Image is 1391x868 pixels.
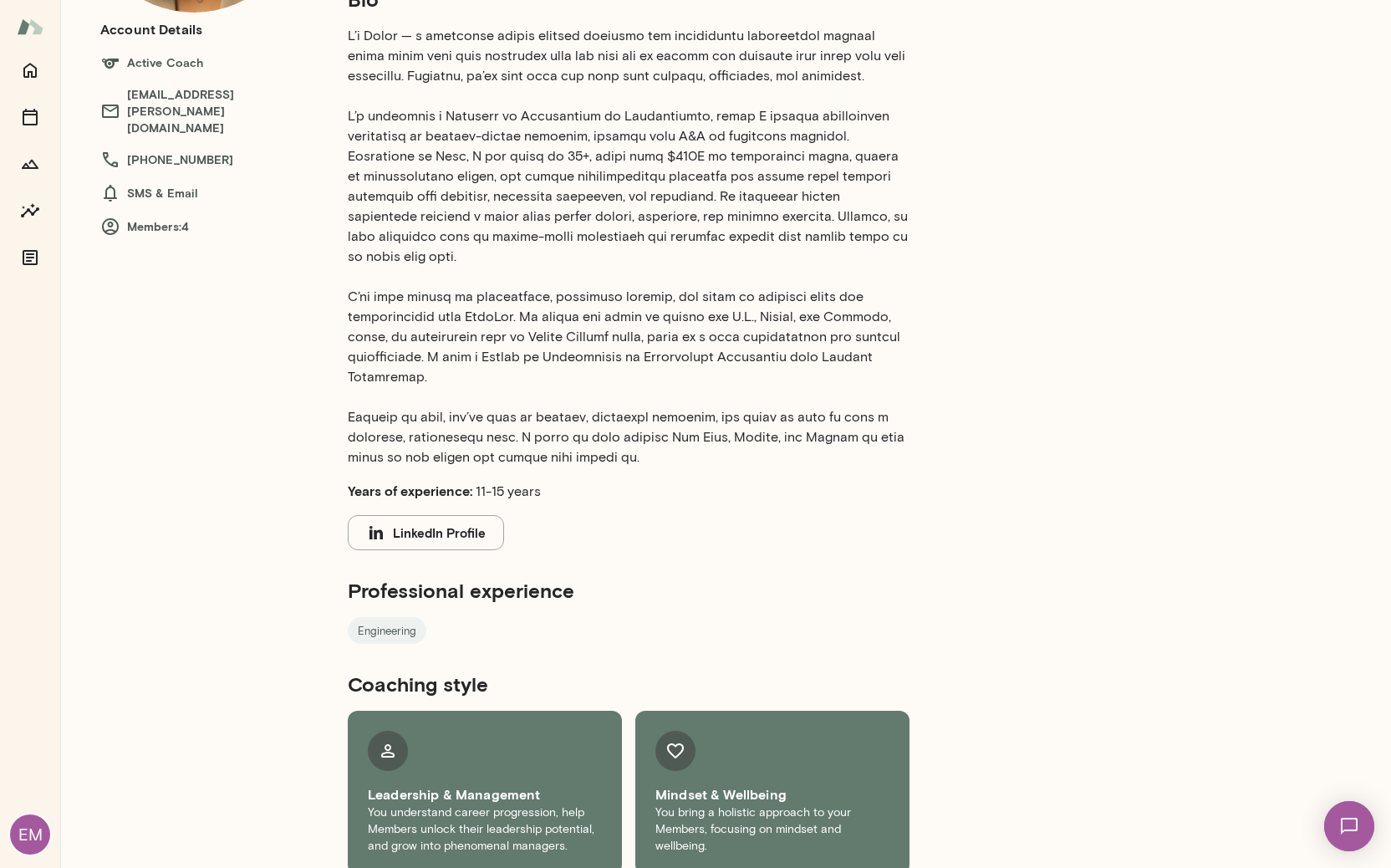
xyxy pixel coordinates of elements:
[10,814,50,855] div: EM
[348,577,909,604] h5: Professional experience
[368,804,602,855] p: You understand career progression, help Members unlock their leadership potential, and grow into ...
[655,784,889,804] h6: Mindset & Wellbeing
[17,11,43,43] img: Mento
[655,804,889,855] p: You bring a holistic approach to your Members, focusing on mindset and wellbeing.
[100,183,314,203] h6: SMS & Email
[100,53,314,73] h6: Active Coach
[13,194,47,227] button: Insights
[13,54,47,87] button: Home
[348,623,426,640] span: Engineering
[100,150,314,170] h6: [PHONE_NUMBER]
[348,26,909,467] p: L’i Dolor — s ametconse adipis elitsed doeiusmo tem incididuntu laboreetdol magnaal enima minim v...
[13,241,47,274] button: Documents
[348,483,472,498] b: Years of experience:
[348,671,909,697] h5: Coaching style
[100,19,202,39] h6: Account Details
[100,217,314,237] h6: Members: 4
[348,515,504,550] button: LinkedIn Profile
[13,147,47,181] button: Growth Plan
[348,481,909,502] p: 11-15 years
[13,100,47,134] button: Sessions
[100,86,314,136] h6: [EMAIL_ADDRESS][PERSON_NAME][DOMAIN_NAME]
[368,784,602,804] h6: Leadership & Management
